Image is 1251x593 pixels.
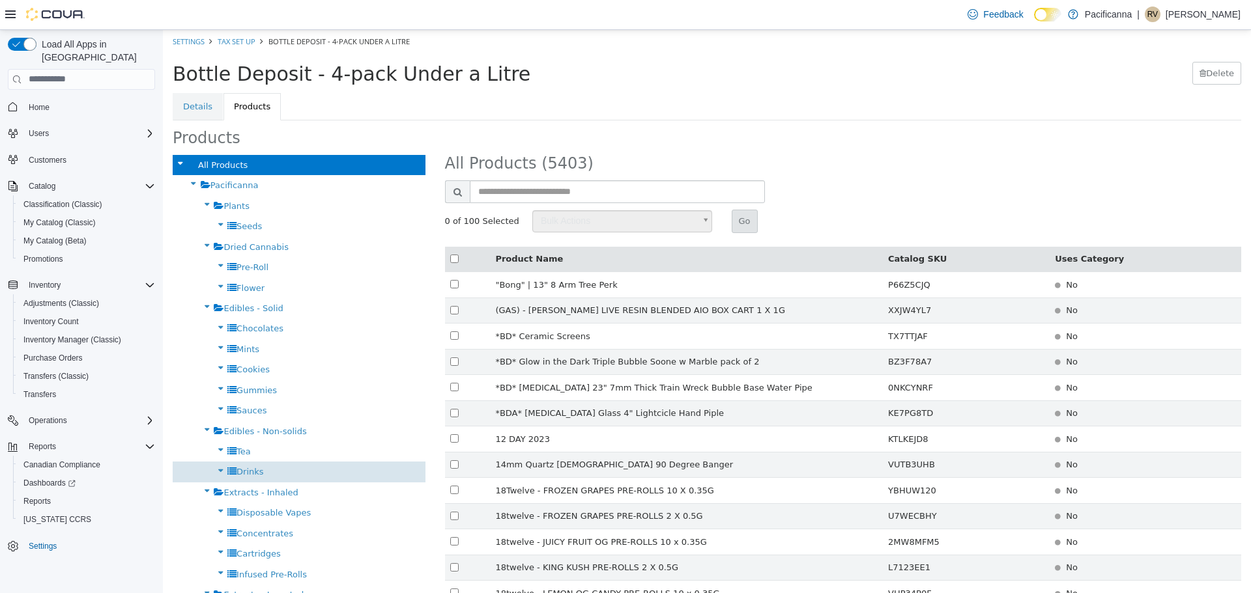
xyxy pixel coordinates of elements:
[3,124,160,143] button: Users
[720,345,887,371] td: 0NKCYNRF
[74,519,118,529] span: Cartridges
[720,525,887,551] td: L7123EE1
[29,181,55,191] span: Catalog
[23,413,72,428] button: Operations
[1034,8,1061,21] input: Dark Mode
[18,350,155,366] span: Purchase Orders
[1029,32,1078,55] button: Delete
[720,473,887,499] td: U7WECBHY
[10,33,367,55] span: Bottle Deposit - 4-pack Under a Litre
[23,236,87,246] span: My Catalog (Beta)
[61,273,120,283] span: Edibles - Solid
[13,385,160,404] button: Transfers
[74,335,107,344] span: Cookies
[74,355,114,365] span: Gummies
[26,8,85,21] img: Cova
[327,422,720,448] td: 14mm Quartz [DEMOGRAPHIC_DATA] 90 Degree Banger
[18,512,96,527] a: [US_STATE] CCRS
[23,298,99,309] span: Adjustments (Classic)
[887,370,1078,396] td: No
[36,38,155,64] span: Load All Apps in [GEOGRAPHIC_DATA]
[18,197,155,212] span: Classification (Classic)
[23,335,121,345] span: Inventory Manager (Classic)
[13,474,160,492] a: Dashboards
[23,389,56,400] span: Transfers
[1147,7,1158,22] span: RV
[3,276,160,294] button: Inventory
[23,178,155,194] span: Catalog
[1085,7,1132,22] p: Pacificanna
[327,319,720,345] td: *BD* Glow in the Dark Triple Bubble Soone w Marble pack of 2
[23,371,89,381] span: Transfers (Classic)
[370,181,532,202] span: Bulk Actions
[61,171,87,181] span: Plants
[74,478,148,488] span: Disposable Vapes
[8,92,155,590] nav: Complex example
[29,128,49,139] span: Users
[327,473,720,499] td: 18twelve - FROZEN GRAPES PRE-ROLLS 2 X 0.5G
[29,102,50,113] span: Home
[74,437,101,447] span: Drinks
[23,178,61,194] button: Catalog
[887,422,1078,448] td: No
[74,253,102,263] span: Flower
[13,456,160,474] button: Canadian Compliance
[18,332,155,348] span: Inventory Manager (Classic)
[887,448,1078,474] td: No
[327,370,720,396] td: *BDA* [MEDICAL_DATA] Glass 4" Lightcicle Hand Piple
[23,100,55,115] a: Home
[18,457,106,473] a: Canadian Compliance
[18,296,155,311] span: Adjustments (Classic)
[61,458,135,467] span: Extracts - Inhaled
[327,268,720,294] td: (GAS) - [PERSON_NAME] LIVE RESIN BLENDED AIO BOX CART 1 X 1G
[18,387,155,402] span: Transfers
[23,217,96,228] span: My Catalog (Classic)
[3,98,160,117] button: Home
[55,7,93,16] a: Tax Set Up
[720,217,887,242] th: Catalog SKU
[720,499,887,525] td: 2MW8MFM5
[10,99,78,117] span: Products
[962,1,1028,27] a: Feedback
[3,437,160,456] button: Reports
[61,63,118,90] a: Products
[983,8,1023,21] span: Feedback
[23,439,155,454] span: Reports
[74,417,88,426] span: Tea
[23,99,155,115] span: Home
[720,319,887,345] td: BZ3F78A7
[327,499,720,525] td: 18twelve - JUICY FRUIT OG PRE-ROLLS 10 x 0.35G
[720,294,887,320] td: TX7TTJAF
[569,180,595,203] button: Go
[23,254,63,264] span: Promotions
[13,214,160,232] button: My Catalog (Classic)
[23,496,51,506] span: Reports
[13,250,160,268] button: Promotions
[720,551,887,577] td: VHP34P0F
[18,512,155,527] span: Washington CCRS
[18,475,155,491] span: Dashboards
[13,294,160,312] button: Adjustments (Classic)
[29,541,57,551] span: Settings
[887,242,1078,268] td: No
[18,215,155,230] span: My Catalog (Classic)
[13,367,160,385] button: Transfers (Classic)
[23,538,62,554] a: Settings
[23,126,54,141] button: Users
[18,197,108,212] a: Classification (Classic)
[74,314,96,324] span: Mints
[887,345,1078,371] td: No
[18,215,101,230] a: My Catalog (Classic)
[3,150,160,169] button: Customers
[18,368,155,384] span: Transfers (Classic)
[327,551,720,577] td: 18twelve - LEMON OG CANDY PRE-ROLLS 10 x 0.35G
[13,492,160,510] button: Reports
[327,217,720,242] th: Product Name
[327,525,720,551] td: 18twelve - KING KUSH PRE-ROLLS 2 X 0.5G
[74,540,144,549] span: Infused Pre-Rolls
[13,331,160,349] button: Inventory Manager (Classic)
[23,152,72,168] a: Customers
[1034,21,1035,22] span: Dark Mode
[23,460,100,470] span: Canadian Compliance
[1166,7,1241,22] p: [PERSON_NAME]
